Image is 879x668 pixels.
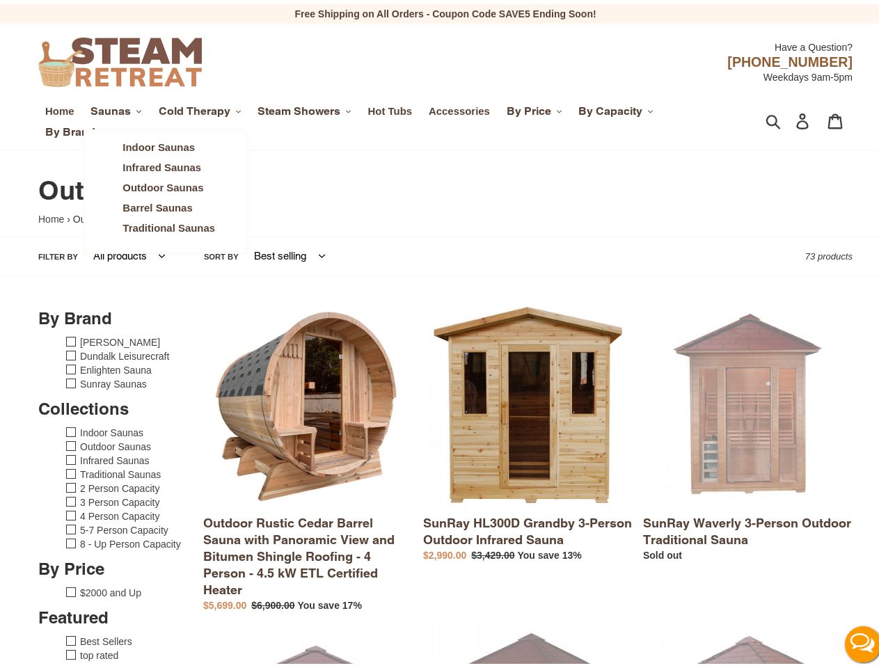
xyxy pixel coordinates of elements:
a: Dundalk Leisurecraft [80,347,169,358]
a: Barrel Saunas [112,194,225,214]
span: Outdoor Saunas [122,177,203,190]
a: top rated [80,646,118,657]
span: Infrared Saunas [122,157,201,170]
nav: breadcrumbs [38,208,853,222]
span: [PHONE_NUMBER] [727,50,853,65]
button: By Capacity [571,97,660,118]
span: Traditional Saunas [122,218,215,230]
a: Home [38,98,81,116]
span: Saunas [90,100,131,114]
a: Indoor Saunas [112,134,225,154]
img: Steam Retreat [38,33,202,83]
a: 2 Person Capacity [80,479,159,490]
button: Saunas [84,97,149,118]
span: By Capacity [578,100,642,114]
h3: By Brand [38,303,193,324]
a: Best Sellers [80,632,132,643]
a: Infrared Saunas [112,154,225,174]
a: 4 Person Capacity [80,507,159,518]
a: $2000 and Up [80,583,141,594]
span: Hot Tubs [368,101,413,113]
span: Indoor Saunas [122,137,195,150]
a: [PERSON_NAME] [80,333,160,344]
span: Outdoor Saunas [73,209,144,221]
button: Steam Showers [251,97,358,118]
h3: Featured [38,603,193,623]
span: 73 products [805,247,853,257]
span: By Brand [45,121,95,135]
a: Traditional Saunas [80,465,161,476]
div: Have a Question? [310,29,853,50]
span: By Price [507,100,551,114]
h3: Collections [38,394,193,415]
a: 5-7 Person Capacity [80,520,168,532]
span: Home [45,101,74,113]
button: By Price [500,97,569,118]
a: Infrared Saunas [80,451,150,462]
a: 8 - Up Person Capacity [80,534,181,546]
a: Sunray Saunas [80,374,147,385]
a: Hot Tubs [361,98,420,116]
button: Cold Therapy [152,97,248,118]
button: By Brand [38,118,113,138]
label: Sort by [204,246,239,260]
a: Accessories [422,98,497,116]
label: Filter by [38,246,78,260]
span: Weekdays 9am-5pm [763,67,853,79]
span: Accessories [429,101,490,113]
span: › [67,209,70,221]
h3: By Price [38,554,193,575]
a: 3 Person Capacity [80,493,159,504]
a: Indoor Saunas [80,423,143,434]
span: Outdoor Saunas [38,170,244,202]
span: Barrel Saunas [122,198,192,210]
span: Cold Therapy [159,100,230,114]
a: Home [38,209,64,221]
a: Traditional Saunas [112,214,225,234]
a: Outdoor Saunas [80,437,151,448]
span: Steam Showers [258,100,340,114]
a: Enlighten Sauna [80,360,152,372]
a: Outdoor Saunas [112,174,225,194]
